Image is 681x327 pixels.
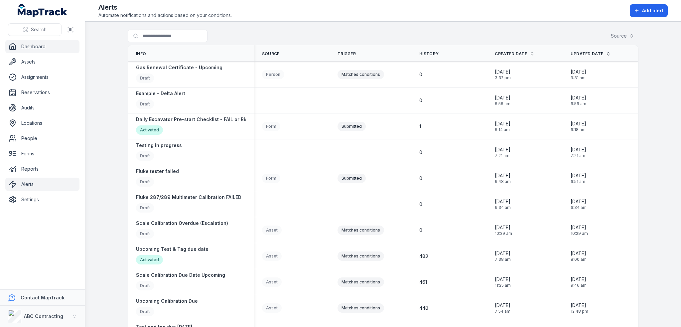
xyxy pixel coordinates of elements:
[571,94,586,101] span: [DATE]
[495,146,510,158] time: 20/08/2025, 7:21:31 am
[338,174,366,183] div: Submitted
[571,75,586,81] span: 9:31 am
[5,116,79,130] a: Locations
[136,298,198,304] strong: Upcoming Calibration Due
[5,55,79,69] a: Assets
[495,153,510,158] span: 7:21 am
[262,226,282,235] div: Asset
[136,272,225,292] a: Scale Calibration Due Date UpcomingDraft
[571,302,588,314] time: 04/08/2025, 12:48:16 pm
[571,146,586,158] time: 20/08/2025, 7:21:31 am
[571,101,586,106] span: 6:56 am
[571,250,587,257] span: [DATE]
[5,132,79,145] a: People
[571,127,586,132] span: 6:18 am
[571,283,587,288] span: 9:46 am
[136,90,185,97] strong: Example - Delta Alert
[495,302,510,309] span: [DATE]
[338,70,384,79] div: Matches conditions
[495,75,511,81] span: 3:32 pm
[419,97,422,104] span: 0
[571,120,586,132] time: 22/08/2025, 6:18:32 am
[495,146,510,153] span: [DATE]
[419,123,421,130] span: 1
[495,276,511,283] span: [DATE]
[262,70,284,79] div: Person
[136,168,179,175] strong: Fluke tester failed
[571,205,587,210] span: 6:34 am
[495,250,511,262] time: 12/08/2025, 7:38:29 am
[419,227,422,234] span: 0
[495,172,511,179] span: [DATE]
[495,198,511,210] time: 20/08/2025, 6:34:28 am
[136,194,241,214] a: Fluke 287/289 Multimeter Calibration FAILEDDraft
[495,276,511,288] time: 11/08/2025, 11:25:44 am
[136,246,208,266] a: Upcoming Test & Tag due dateActivated
[571,153,586,158] span: 7:21 am
[571,69,586,75] span: [DATE]
[136,298,198,318] a: Upcoming Calibration DueDraft
[419,201,422,208] span: 0
[262,251,282,261] div: Asset
[338,122,366,131] div: Submitted
[495,94,510,101] span: [DATE]
[495,101,510,106] span: 6:56 am
[338,277,384,287] div: Matches conditions
[495,302,510,314] time: 29/07/2025, 7:54:18 am
[571,120,586,127] span: [DATE]
[495,120,510,132] time: 22/08/2025, 6:14:11 am
[495,231,512,236] span: 10:29 am
[571,231,588,236] span: 10:29 am
[571,198,587,205] span: [DATE]
[338,303,384,313] div: Matches conditions
[262,303,282,313] div: Asset
[571,172,586,179] span: [DATE]
[571,198,587,210] time: 20/08/2025, 6:34:28 am
[136,168,179,188] a: Fluke tester failedDraft
[136,151,154,161] div: Draft
[495,69,511,81] time: 26/08/2025, 3:32:52 pm
[136,142,182,162] a: Testing in progressDraft
[98,3,232,12] h2: Alerts
[571,172,586,184] time: 20/08/2025, 6:51:59 am
[136,99,154,109] div: Draft
[495,172,511,184] time: 20/08/2025, 6:48:54 am
[495,94,510,106] time: 22/08/2025, 6:56:51 am
[5,193,79,206] a: Settings
[136,51,146,57] span: Info
[262,51,280,57] span: Source
[630,4,668,17] button: Add alert
[419,149,422,156] span: 0
[495,283,511,288] span: 11:25 am
[98,12,232,19] span: Automate notifications and actions based on your conditions.
[5,86,79,99] a: Reservations
[571,250,587,262] time: 18/08/2025, 8:00:00 am
[419,253,428,259] span: 483
[24,313,63,319] strong: ABC Contracting
[136,74,154,83] div: Draft
[419,279,427,285] span: 461
[262,122,280,131] div: Form
[571,276,587,288] time: 19/08/2025, 9:46:02 am
[5,178,79,191] a: Alerts
[495,205,511,210] span: 6:34 am
[495,127,510,132] span: 6:14 am
[495,198,511,205] span: [DATE]
[5,147,79,160] a: Forms
[571,257,587,262] span: 8:00 am
[338,251,384,261] div: Matches conditions
[136,142,182,149] strong: Testing in progress
[495,250,511,257] span: [DATE]
[495,179,511,184] span: 6:48 am
[571,69,586,81] time: 28/08/2025, 9:31:14 am
[419,305,428,311] span: 448
[262,174,280,183] div: Form
[571,146,586,153] span: [DATE]
[419,175,422,182] span: 0
[607,30,638,42] button: Source
[419,51,439,57] span: History
[136,125,163,135] div: Activated
[136,203,154,213] div: Draft
[495,51,527,57] span: Created Date
[136,246,208,252] strong: Upcoming Test & Tag due date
